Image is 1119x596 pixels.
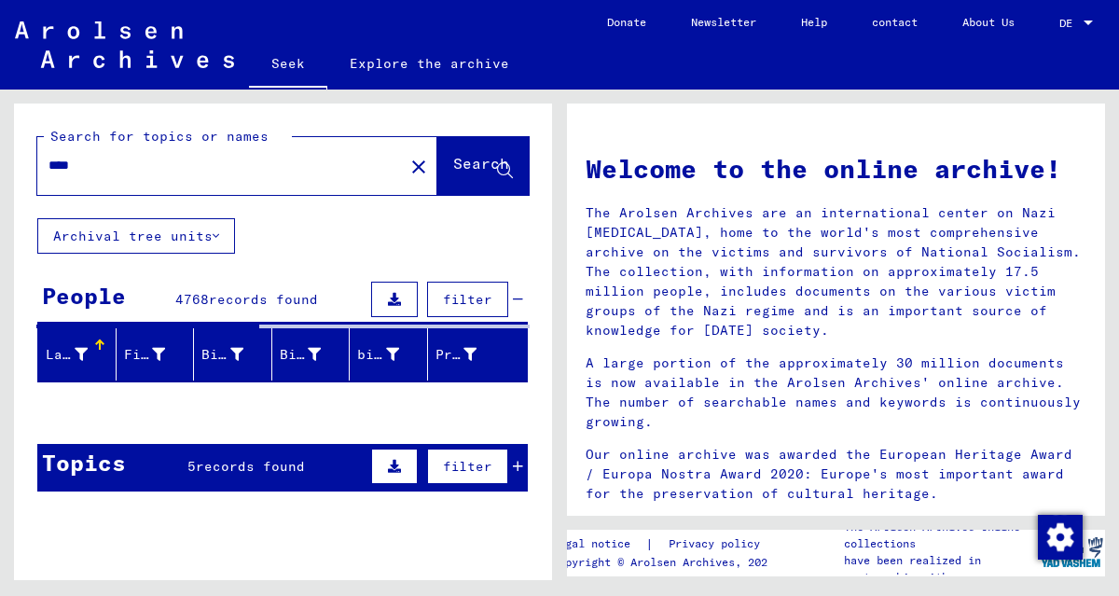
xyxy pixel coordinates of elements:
[357,346,441,363] font: birth date
[453,154,509,173] font: Search
[552,555,774,569] font: Copyright © Arolsen Archives, 2021
[350,55,509,72] font: Explore the archive
[443,291,492,308] font: filter
[552,534,645,554] a: Legal notice
[586,152,1061,185] font: Welcome to the online archive!
[443,458,492,475] font: filter
[196,458,305,475] font: records found
[42,449,126,477] font: Topics
[844,553,981,584] font: have been realized in partnership with
[801,15,827,29] font: Help
[427,449,508,484] button: filter
[50,128,269,145] font: Search for topics or names
[175,291,209,308] font: 4768
[691,15,756,29] font: Newsletter
[280,340,350,369] div: Birth
[117,328,195,381] mat-header-cell: First name
[249,41,327,90] a: Seek
[201,340,271,369] div: Birth name
[1037,514,1082,559] div: Change consent
[42,282,126,310] font: People
[645,535,654,552] font: |
[552,536,630,550] font: Legal notice
[654,534,782,554] a: Privacy policy
[427,282,508,317] button: filter
[271,55,305,72] font: Seek
[435,340,505,369] div: Prisoner #
[435,346,519,363] font: Prisoner #
[428,328,528,381] mat-header-cell: Prisoner #
[1038,515,1083,560] img: Change consent
[209,291,318,308] font: records found
[201,346,285,363] font: Birth name
[586,446,1072,502] font: Our online archive was awarded the European Heritage Award / Europa Nostra Award 2020: Europe's m...
[408,156,430,178] mat-icon: close
[607,15,646,29] font: Donate
[37,218,235,254] button: Archival tree units
[194,328,272,381] mat-header-cell: Birth name
[124,346,208,363] font: First name
[357,340,427,369] div: birth date
[46,340,116,369] div: Last name
[1059,16,1072,30] font: DE
[280,346,322,363] font: Birth
[46,346,121,363] font: Last name
[15,21,234,68] img: Arolsen_neg.svg
[124,340,194,369] div: First name
[669,536,760,550] font: Privacy policy
[962,15,1015,29] font: About Us
[872,15,918,29] font: contact
[437,137,529,195] button: Search
[327,41,532,86] a: Explore the archive
[586,204,1081,339] font: The Arolsen Archives are an international center on Nazi [MEDICAL_DATA], home to the world's most...
[187,458,196,475] font: 5
[38,328,117,381] mat-header-cell: Last name
[272,328,351,381] mat-header-cell: Birth
[53,228,213,244] font: Archival tree units
[586,354,1081,430] font: A large portion of the approximately 30 million documents is now available in the Arolsen Archive...
[400,147,437,185] button: Clear
[350,328,428,381] mat-header-cell: birth date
